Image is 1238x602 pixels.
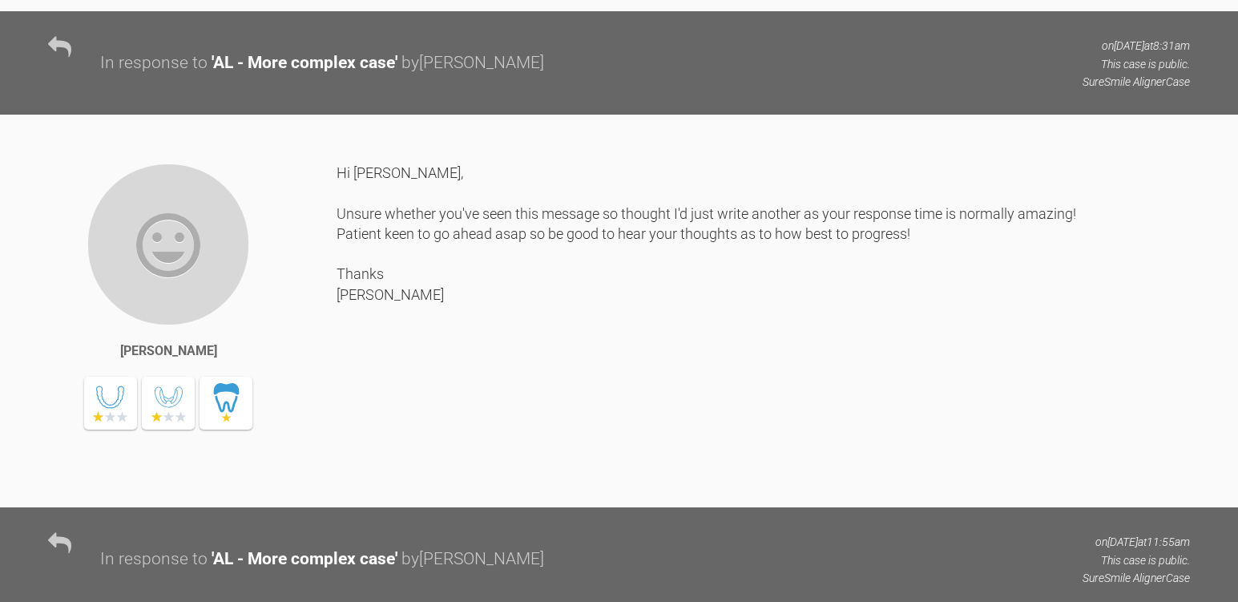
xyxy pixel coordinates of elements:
div: ' AL - More complex case ' [212,50,397,77]
div: [PERSON_NAME] [120,341,217,362]
div: ' AL - More complex case ' [212,546,397,573]
p: This case is public. [1083,55,1190,73]
div: by [PERSON_NAME] [401,50,544,77]
p: on [DATE] at 11:55am [1083,533,1190,551]
p: SureSmile Aligner Case [1083,73,1190,91]
p: on [DATE] at 8:31am [1083,37,1190,55]
div: In response to [100,546,208,573]
div: by [PERSON_NAME] [401,546,544,573]
div: In response to [100,50,208,77]
p: This case is public. [1083,551,1190,569]
img: Cathryn Sherlock [87,163,250,326]
p: SureSmile Aligner Case [1083,569,1190,587]
div: Hi [PERSON_NAME], Unsure whether you've seen this message so thought I'd just write another as yo... [337,163,1190,483]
